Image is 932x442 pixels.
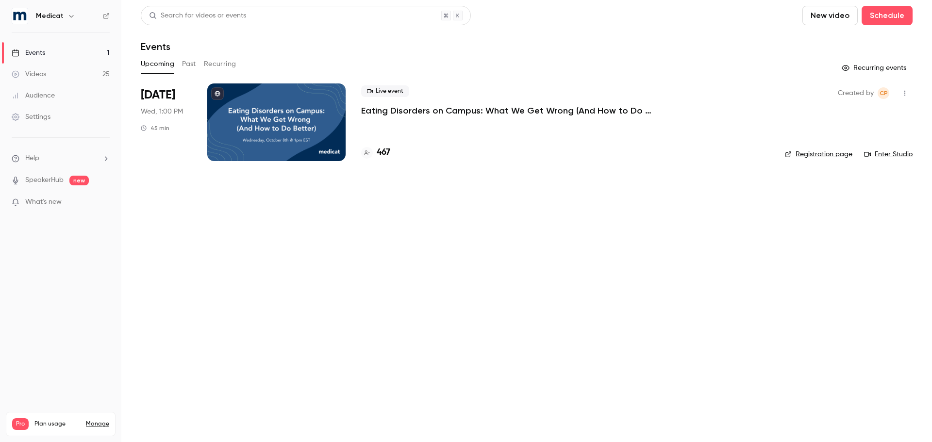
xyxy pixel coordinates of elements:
a: Eating Disorders on Campus: What We Get Wrong (And How to Do Better) [361,105,652,116]
button: Upcoming [141,56,174,72]
a: Enter Studio [864,149,913,159]
span: [DATE] [141,87,175,103]
iframe: Noticeable Trigger [98,198,110,207]
li: help-dropdown-opener [12,153,110,164]
div: Audience [12,91,55,100]
h6: Medicat [36,11,64,21]
span: CP [880,87,888,99]
button: New video [802,6,858,25]
span: What's new [25,197,62,207]
h1: Events [141,41,170,52]
div: Oct 8 Wed, 1:00 PM (America/New York) [141,83,192,161]
span: Claire Powell [878,87,889,99]
a: Registration page [785,149,852,159]
a: 467 [361,146,390,159]
span: Help [25,153,39,164]
div: Events [12,48,45,58]
button: Recurring [204,56,236,72]
button: Past [182,56,196,72]
div: Videos [12,69,46,79]
span: Pro [12,418,29,430]
button: Schedule [862,6,913,25]
a: SpeakerHub [25,175,64,185]
button: Recurring events [837,60,913,76]
span: Wed, 1:00 PM [141,107,183,116]
img: Medicat [12,8,28,24]
h4: 467 [377,146,390,159]
a: Manage [86,420,109,428]
span: new [69,176,89,185]
div: 45 min [141,124,169,132]
span: Plan usage [34,420,80,428]
div: Search for videos or events [149,11,246,21]
span: Created by [838,87,874,99]
span: Live event [361,85,409,97]
div: Settings [12,112,50,122]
